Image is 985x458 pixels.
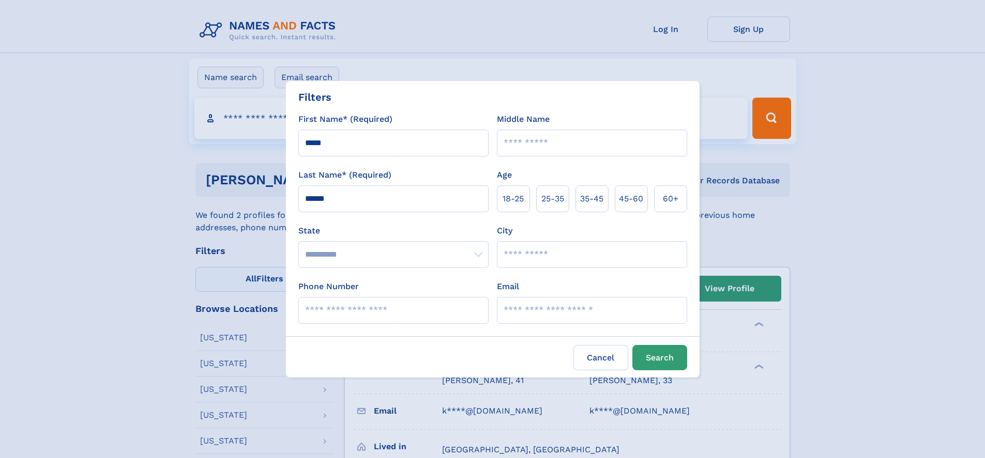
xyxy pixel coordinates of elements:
[663,193,678,205] span: 60+
[298,169,391,181] label: Last Name* (Required)
[619,193,643,205] span: 45‑60
[298,113,392,125] label: First Name* (Required)
[632,345,687,370] button: Search
[298,89,331,105] div: Filters
[497,225,512,237] label: City
[573,345,628,370] label: Cancel
[541,193,564,205] span: 25‑35
[298,225,489,237] label: State
[497,169,512,181] label: Age
[298,280,359,293] label: Phone Number
[580,193,603,205] span: 35‑45
[503,193,524,205] span: 18‑25
[497,113,550,125] label: Middle Name
[497,280,519,293] label: Email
